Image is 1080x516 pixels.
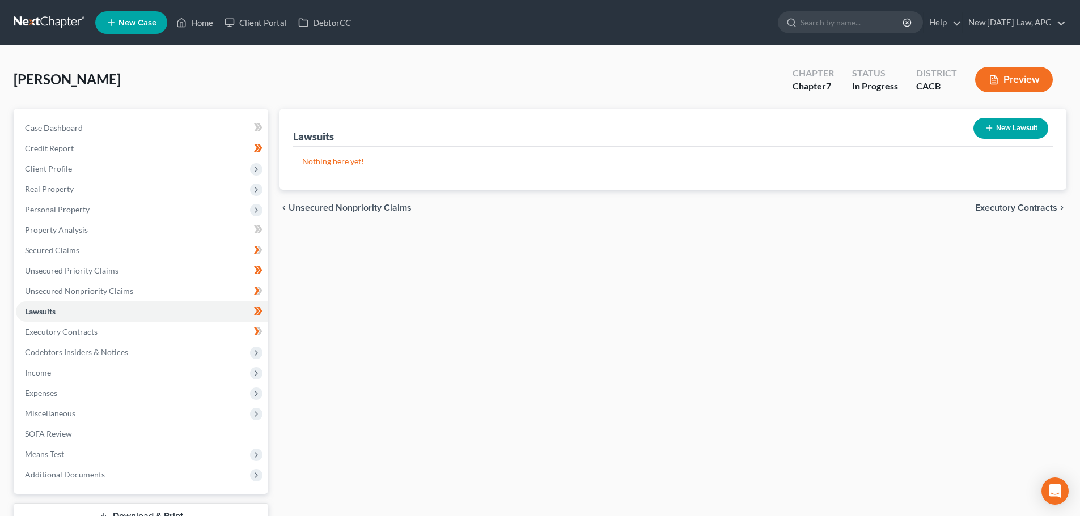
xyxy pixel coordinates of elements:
input: Search by name... [801,12,904,33]
a: SOFA Review [16,424,268,444]
a: Secured Claims [16,240,268,261]
a: Client Portal [219,12,293,33]
a: Lawsuits [16,301,268,322]
a: Property Analysis [16,220,268,240]
a: Help [924,12,962,33]
i: chevron_left [279,203,289,212]
a: Unsecured Priority Claims [16,261,268,281]
span: Case Dashboard [25,123,83,133]
span: Miscellaneous [25,408,75,418]
a: Case Dashboard [16,118,268,138]
a: DebtorCC [293,12,357,33]
span: Secured Claims [25,245,79,255]
span: Personal Property [25,204,90,214]
span: Credit Report [25,143,74,153]
p: Nothing here yet! [302,156,1044,167]
div: Open Intercom Messenger [1041,477,1069,505]
div: Chapter [793,67,834,80]
button: New Lawsuit [973,118,1048,139]
a: Credit Report [16,138,268,159]
span: 7 [826,80,831,91]
a: Home [171,12,219,33]
span: New Case [118,19,156,27]
div: In Progress [852,80,898,93]
span: SOFA Review [25,429,72,438]
div: Status [852,67,898,80]
button: Preview [975,67,1053,92]
span: [PERSON_NAME] [14,71,121,87]
span: Unsecured Priority Claims [25,266,118,275]
a: Unsecured Nonpriority Claims [16,281,268,301]
span: Property Analysis [25,225,88,234]
span: Lawsuits [25,306,56,316]
a: Executory Contracts [16,322,268,342]
button: Executory Contracts chevron_right [975,203,1066,212]
div: Lawsuits [293,130,334,143]
span: Executory Contracts [25,327,98,336]
span: Additional Documents [25,470,105,479]
span: Expenses [25,388,57,398]
span: Means Test [25,449,64,459]
a: New [DATE] Law, APC [963,12,1066,33]
div: Chapter [793,80,834,93]
span: Real Property [25,184,74,194]
span: Client Profile [25,164,72,173]
span: Executory Contracts [975,203,1057,212]
span: Codebtors Insiders & Notices [25,347,128,357]
span: Income [25,368,51,377]
span: Unsecured Nonpriority Claims [25,286,133,296]
span: Unsecured Nonpriority Claims [289,203,412,212]
button: chevron_left Unsecured Nonpriority Claims [279,203,412,212]
div: District [916,67,957,80]
i: chevron_right [1057,203,1066,212]
div: CACB [916,80,957,93]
